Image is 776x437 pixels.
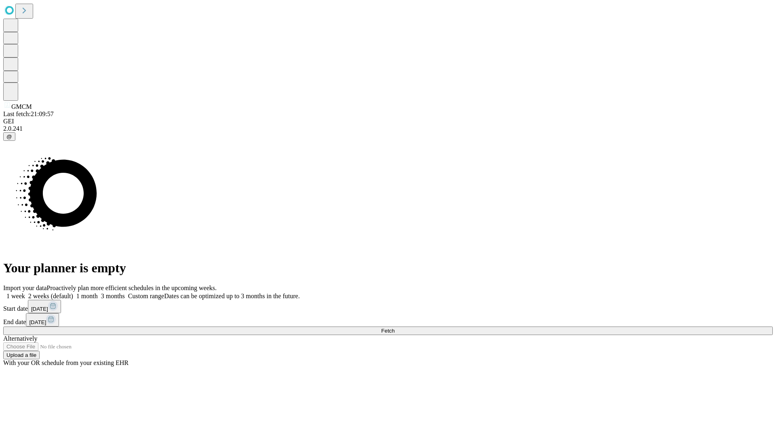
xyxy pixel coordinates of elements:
[26,313,59,327] button: [DATE]
[47,284,217,291] span: Proactively plan more efficient schedules in the upcoming weeks.
[29,319,46,325] span: [DATE]
[3,359,129,366] span: With your OR schedule from your existing EHR
[3,327,773,335] button: Fetch
[31,306,48,312] span: [DATE]
[6,293,25,299] span: 1 week
[3,351,40,359] button: Upload a file
[3,261,773,276] h1: Your planner is empty
[164,293,299,299] span: Dates can be optimized up to 3 months in the future.
[3,300,773,313] div: Start date
[101,293,125,299] span: 3 months
[11,103,32,110] span: GMCM
[76,293,98,299] span: 1 month
[381,328,394,334] span: Fetch
[3,118,773,125] div: GEI
[28,293,73,299] span: 2 weeks (default)
[3,132,15,141] button: @
[3,125,773,132] div: 2.0.241
[3,284,47,291] span: Import your data
[3,313,773,327] div: End date
[3,110,54,117] span: Last fetch: 21:09:57
[128,293,164,299] span: Custom range
[3,335,37,342] span: Alternatively
[28,300,61,313] button: [DATE]
[6,134,12,140] span: @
